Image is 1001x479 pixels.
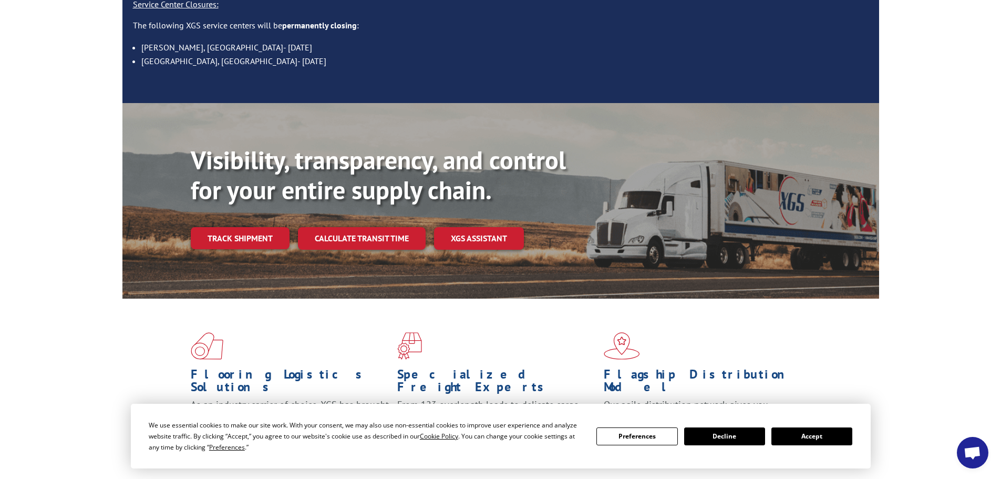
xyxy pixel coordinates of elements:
[604,368,802,399] h1: Flagship Distribution Model
[191,227,290,249] a: Track shipment
[420,432,458,441] span: Cookie Policy
[684,427,765,445] button: Decline
[434,227,524,250] a: XGS ASSISTANT
[604,399,797,423] span: Our agile distribution network gives you nationwide inventory management on demand.
[397,332,422,360] img: xgs-icon-focused-on-flooring-red
[298,227,426,250] a: Calculate transit time
[957,437,988,468] a: Open chat
[397,368,596,399] h1: Specialized Freight Experts
[209,443,245,452] span: Preferences
[149,420,584,453] div: We use essential cookies to make our site work. With your consent, we may also use non-essential ...
[141,40,869,54] li: [PERSON_NAME], [GEOGRAPHIC_DATA]- [DATE]
[191,144,566,207] b: Visibility, transparency, and control for your entire supply chain.
[131,404,871,468] div: Cookie Consent Prompt
[133,19,869,40] p: The following XGS service centers will be :
[282,20,357,30] strong: permanently closing
[191,399,389,436] span: As an industry carrier of choice, XGS has brought innovation and dedication to flooring logistics...
[191,368,389,399] h1: Flooring Logistics Solutions
[141,54,869,68] li: [GEOGRAPHIC_DATA], [GEOGRAPHIC_DATA]- [DATE]
[771,427,852,445] button: Accept
[191,332,223,360] img: xgs-icon-total-supply-chain-intelligence-red
[596,427,677,445] button: Preferences
[397,399,596,445] p: From 123 overlength loads to delicate cargo, our experienced staff knows the best way to move you...
[604,332,640,360] img: xgs-icon-flagship-distribution-model-red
